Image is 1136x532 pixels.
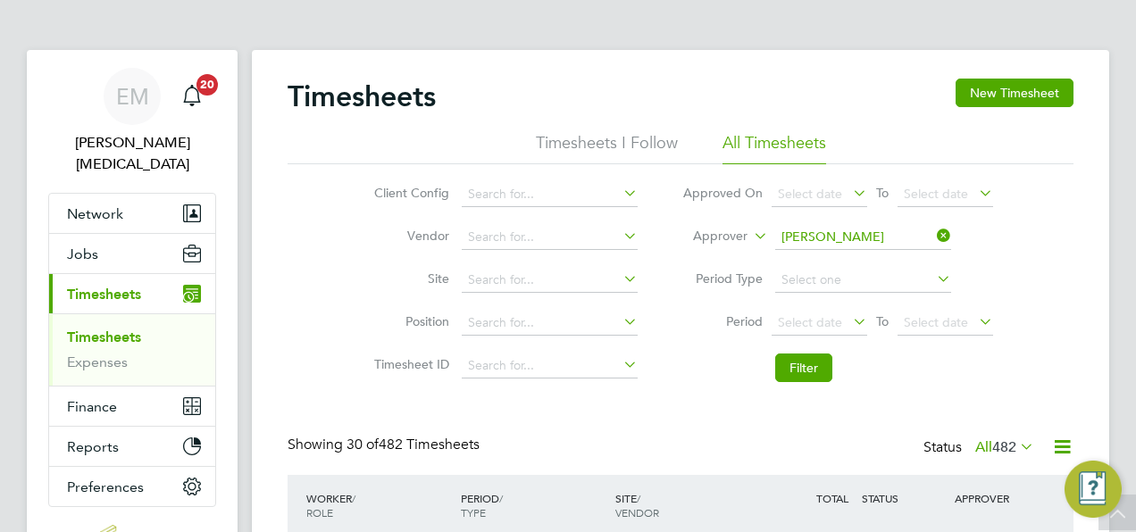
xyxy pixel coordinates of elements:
[288,436,483,454] div: Showing
[67,245,98,262] span: Jobs
[49,313,215,386] div: Timesheets
[615,505,659,520] span: VENDOR
[67,438,119,455] span: Reports
[48,68,216,175] a: EM[PERSON_NAME][MEDICAL_DATA]
[67,328,141,345] a: Timesheets
[992,438,1016,456] span: 482
[48,132,216,175] span: Ella Muse
[462,311,638,336] input: Search for...
[723,132,826,164] li: All Timesheets
[499,491,503,505] span: /
[462,182,638,207] input: Search for...
[682,270,763,287] label: Period Type
[456,482,611,528] div: PERIOD
[369,356,449,372] label: Timesheet ID
[462,225,638,250] input: Search for...
[816,491,848,505] span: TOTAL
[871,181,894,204] span: To
[67,205,123,222] span: Network
[775,268,951,293] input: Select one
[49,194,215,233] button: Network
[975,438,1034,456] label: All
[369,313,449,329] label: Position
[174,68,210,125] a: 20
[49,427,215,466] button: Reports
[352,491,355,505] span: /
[49,234,215,273] button: Jobs
[778,186,842,202] span: Select date
[347,436,480,453] span: 482 Timesheets
[536,132,678,164] li: Timesheets I Follow
[67,398,117,415] span: Finance
[369,228,449,244] label: Vendor
[49,467,215,506] button: Preferences
[462,268,638,293] input: Search for...
[904,314,968,330] span: Select date
[306,505,333,520] span: ROLE
[775,353,832,382] button: Filter
[871,310,894,333] span: To
[667,228,748,245] label: Approver
[369,270,449,287] label: Site
[347,436,379,453] span: 30 of
[49,274,215,313] button: Timesheets
[857,482,950,514] div: STATUS
[369,185,449,201] label: Client Config
[682,185,763,201] label: Approved On
[49,387,215,426] button: Finance
[637,491,640,505] span: /
[288,79,436,114] h2: Timesheets
[950,482,1043,514] div: APPROVER
[462,353,638,378] input: Search for...
[67,286,141,303] span: Timesheets
[302,482,456,528] div: WORKER
[67,353,128,370] a: Expenses
[956,79,1073,107] button: New Timesheet
[461,505,486,520] span: TYPE
[778,314,842,330] span: Select date
[1065,461,1122,518] button: Engage Resource Center
[67,478,144,495] span: Preferences
[775,225,951,250] input: Search for...
[904,186,968,202] span: Select date
[196,74,218,96] span: 20
[611,482,765,528] div: SITE
[923,436,1038,461] div: Status
[116,85,149,108] span: EM
[682,313,763,329] label: Period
